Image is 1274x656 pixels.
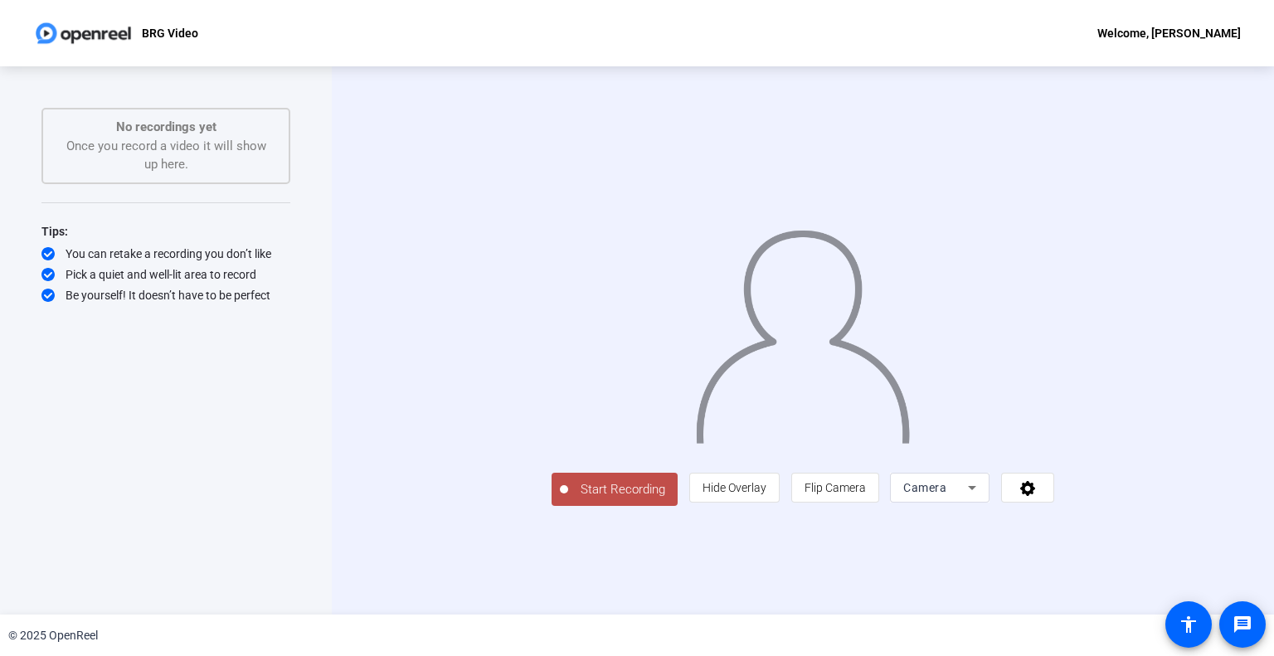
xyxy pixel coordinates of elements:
[791,473,879,503] button: Flip Camera
[689,473,780,503] button: Hide Overlay
[1179,615,1199,634] mat-icon: accessibility
[60,118,272,137] p: No recordings yet
[1097,23,1241,43] div: Welcome, [PERSON_NAME]
[694,217,912,444] img: overlay
[903,481,946,494] span: Camera
[41,221,290,241] div: Tips:
[805,481,866,494] span: Flip Camera
[1233,615,1252,634] mat-icon: message
[33,17,134,50] img: OpenReel logo
[552,473,678,506] button: Start Recording
[60,118,272,174] div: Once you record a video it will show up here.
[8,627,98,644] div: © 2025 OpenReel
[703,481,766,494] span: Hide Overlay
[568,480,678,499] span: Start Recording
[41,245,290,262] div: You can retake a recording you don’t like
[41,266,290,283] div: Pick a quiet and well-lit area to record
[142,23,198,43] p: BRG Video
[41,287,290,304] div: Be yourself! It doesn’t have to be perfect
